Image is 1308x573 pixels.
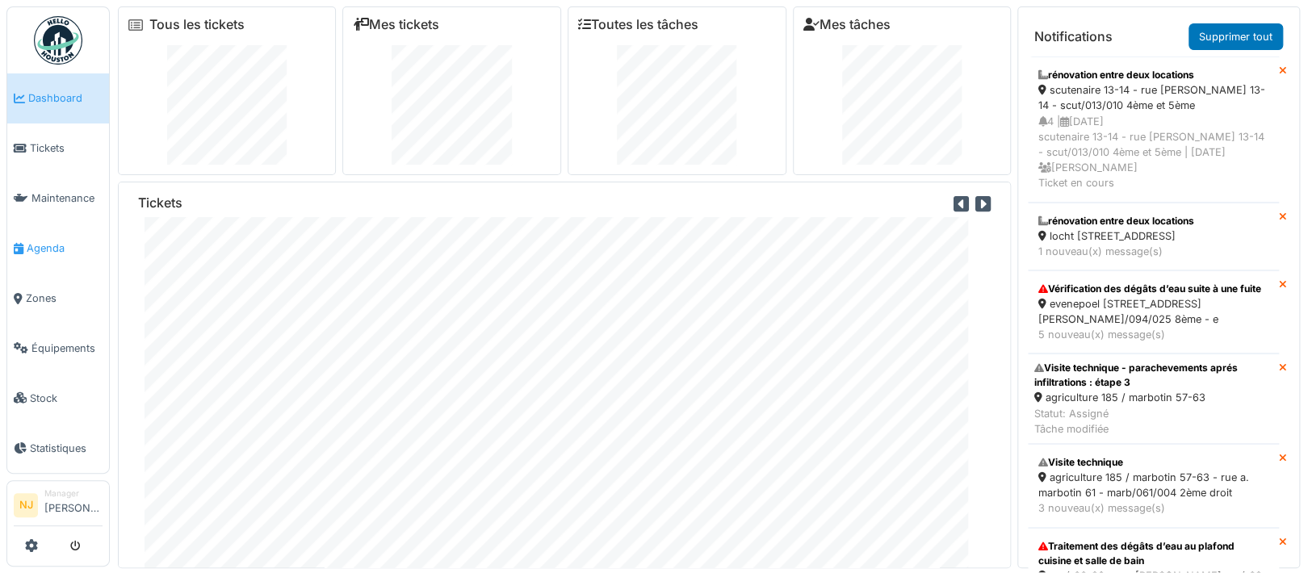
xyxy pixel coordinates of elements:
[28,90,103,106] span: Dashboard
[44,487,103,500] div: Manager
[1038,68,1268,82] div: rénovation entre deux locations
[1189,23,1283,50] a: Supprimer tout
[1038,282,1268,296] div: Vérification des dégâts d’eau suite à une fuite
[30,140,103,156] span: Tickets
[1038,214,1268,228] div: rénovation entre deux locations
[1038,500,1268,516] div: 3 nouveau(x) message(s)
[1028,270,1279,354] a: Vérification des dégâts d’eau suite à une fuite evenepoel [STREET_ADDRESS][PERSON_NAME]/094/025 8...
[7,123,109,174] a: Tickets
[1028,56,1279,202] a: rénovation entre deux locations scutenaire 13-14 - rue [PERSON_NAME] 13-14 - scut/013/010 4ème et...
[27,240,103,256] span: Agenda
[1028,203,1279,270] a: rénovation entre deux locations locht [STREET_ADDRESS] 1 nouveau(x) message(s)
[1034,29,1113,44] h6: Notifications
[7,224,109,274] a: Agenda
[1038,455,1268,470] div: Visite technique
[1038,82,1268,113] div: scutenaire 13-14 - rue [PERSON_NAME] 13-14 - scut/013/010 4ème et 5ème
[7,274,109,324] a: Zones
[1038,228,1268,244] div: locht [STREET_ADDRESS]
[1038,539,1268,568] div: Traitement des dégâts d’eau au plafond cuisine et salle de bain
[149,17,245,32] a: Tous les tickets
[7,373,109,423] a: Stock
[1028,353,1279,444] a: Visite technique - parachevements aprés infiltrations : étape 3 agriculture 185 / marbotin 57-63 ...
[1034,406,1272,437] div: Statut: Assigné Tâche modifiée
[578,17,698,32] a: Toutes les tâches
[138,195,182,211] h6: Tickets
[1038,244,1268,259] div: 1 nouveau(x) message(s)
[30,441,103,456] span: Statistiques
[7,73,109,123] a: Dashboard
[1038,296,1268,327] div: evenepoel [STREET_ADDRESS][PERSON_NAME]/094/025 8ème - e
[7,174,109,224] a: Maintenance
[7,324,109,374] a: Équipements
[1038,114,1268,191] div: 4 | [DATE] scutenaire 13-14 - rue [PERSON_NAME] 13-14 - scut/013/010 4ème et 5ème | [DATE] [PERSO...
[803,17,891,32] a: Mes tâches
[34,16,82,65] img: Badge_color-CXgf-gQk.svg
[353,17,439,32] a: Mes tickets
[30,391,103,406] span: Stock
[26,291,103,306] span: Zones
[44,487,103,522] li: [PERSON_NAME]
[14,493,38,517] li: NJ
[14,487,103,526] a: NJ Manager[PERSON_NAME]
[1034,361,1272,390] div: Visite technique - parachevements aprés infiltrations : étape 3
[1038,470,1268,500] div: agriculture 185 / marbotin 57-63 - rue a. marbotin 61 - marb/061/004 2ème droit
[31,190,103,206] span: Maintenance
[1028,444,1279,528] a: Visite technique agriculture 185 / marbotin 57-63 - rue a. marbotin 61 - marb/061/004 2ème droit ...
[31,341,103,356] span: Équipements
[7,423,109,473] a: Statistiques
[1038,327,1268,342] div: 5 nouveau(x) message(s)
[1034,390,1272,405] div: agriculture 185 / marbotin 57-63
